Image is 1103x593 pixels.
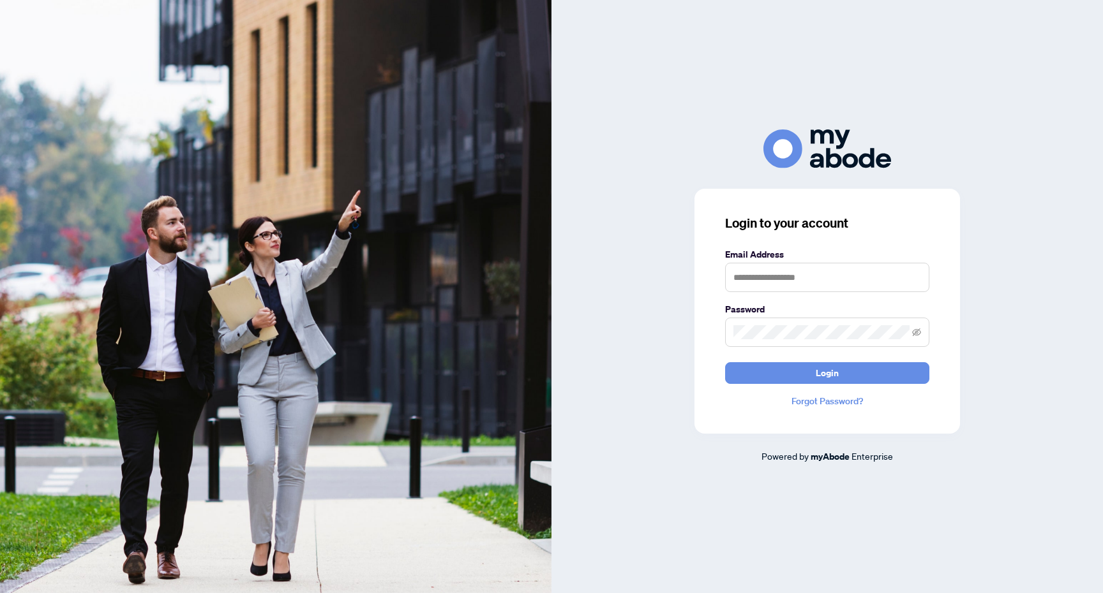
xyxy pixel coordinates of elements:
[725,302,929,316] label: Password
[811,450,850,464] a: myAbode
[816,363,839,383] span: Login
[725,394,929,408] a: Forgot Password?
[762,450,809,462] span: Powered by
[852,450,893,462] span: Enterprise
[763,129,891,168] img: ma-logo
[912,328,921,337] span: eye-invisible
[725,362,929,384] button: Login
[725,247,929,261] label: Email Address
[725,214,929,232] h3: Login to your account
